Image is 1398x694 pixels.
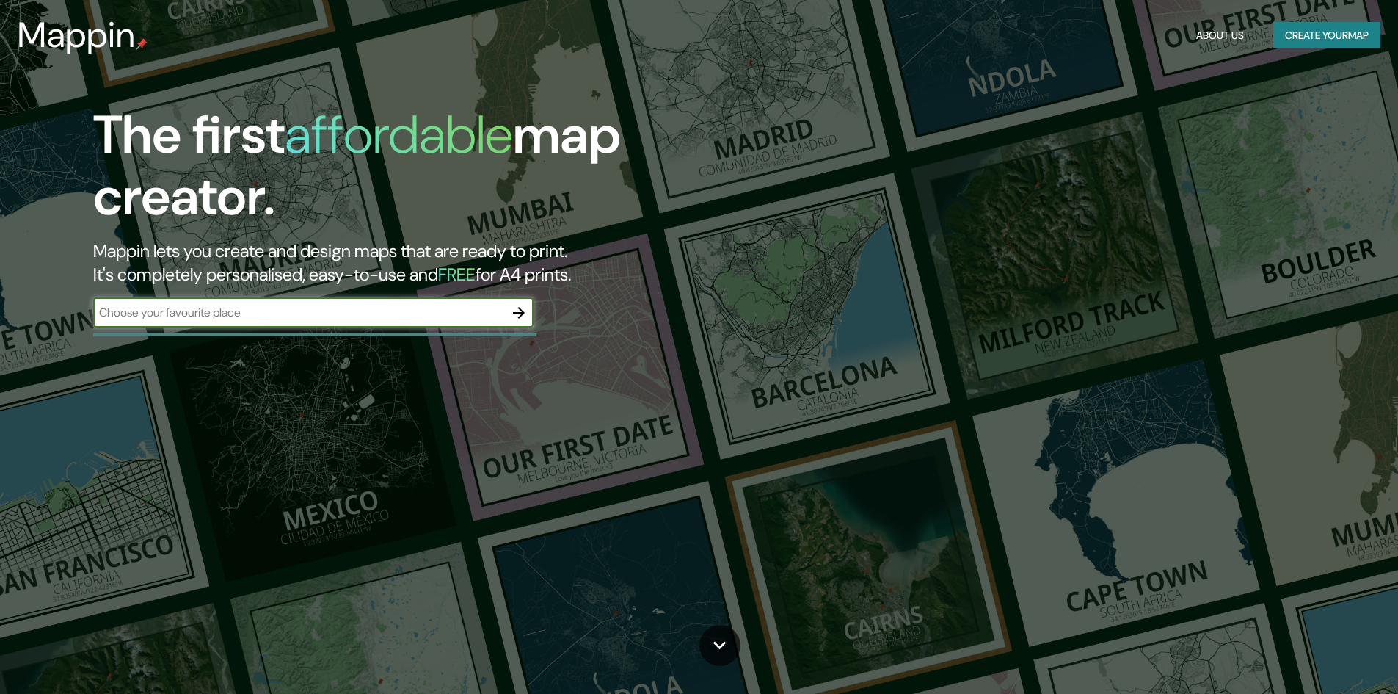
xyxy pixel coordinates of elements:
input: Choose your favourite place [93,304,504,321]
button: Create yourmap [1273,22,1380,49]
h5: FREE [438,263,476,286]
h1: The first map creator. [93,104,793,239]
button: About Us [1190,22,1250,49]
h3: Mappin [18,15,136,56]
h2: Mappin lets you create and design maps that are ready to print. It's completely personalised, eas... [93,239,793,286]
iframe: Help widget launcher [1267,637,1382,678]
h1: affordable [285,101,513,169]
img: mappin-pin [136,38,148,50]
